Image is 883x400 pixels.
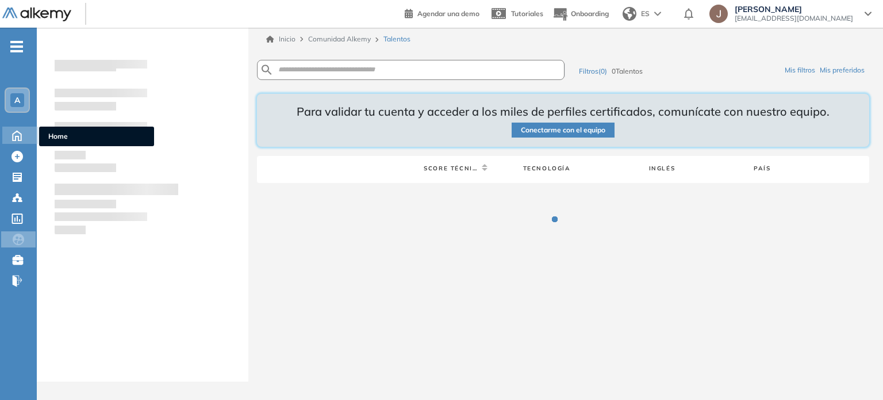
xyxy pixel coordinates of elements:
[260,63,274,77] img: search icon
[405,6,479,20] a: Agendar una demo
[417,9,479,18] span: Agendar una demo
[654,12,661,16] img: arrow
[785,65,820,75] button: Mis filtros
[552,2,609,26] button: Onboarding
[48,131,145,142] span: Home
[10,45,23,48] i: -
[735,14,853,23] span: [EMAIL_ADDRESS][DOMAIN_NAME]
[735,5,853,14] span: [PERSON_NAME]
[266,34,295,44] a: Inicio
[2,7,71,22] img: Logo
[754,165,770,172] span: País
[641,9,650,19] span: ES
[511,9,543,18] span: Tutoriales
[424,165,480,172] span: Score técnico
[579,67,607,75] span: Filtros(0)
[512,123,615,138] button: Conectarme con el equipo
[820,65,865,75] div: Mis preferidos
[623,7,636,21] img: world
[649,165,675,172] span: Inglés
[14,96,20,105] span: A
[571,9,609,18] span: Onboarding
[612,67,643,75] span: 0 Talentos
[308,35,371,43] span: Comunidad Alkemy
[383,34,410,44] span: Talentos
[523,165,571,172] span: Tecnología
[820,65,869,75] button: Mis preferidos
[785,65,815,75] div: Mis filtros
[257,103,869,120] p: Para validar tu cuenta y acceder a los miles de perfiles certificados, comunícate con nuestro equ...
